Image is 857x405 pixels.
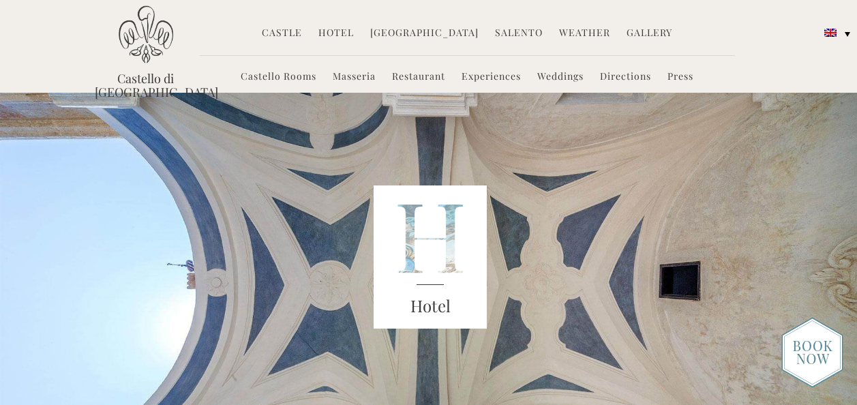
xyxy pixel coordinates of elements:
a: Directions [600,70,651,85]
a: Castello Rooms [241,70,316,85]
a: Experiences [462,70,521,85]
a: Restaurant [392,70,445,85]
a: Salento [495,26,543,42]
a: Weddings [537,70,584,85]
img: English [824,29,837,37]
a: Press [667,70,693,85]
a: Masseria [333,70,376,85]
img: castello_header_block.png [374,185,487,329]
img: new-booknow.png [781,317,843,388]
img: Castello di Ugento [119,5,173,63]
a: Castle [262,26,302,42]
a: Weather [559,26,610,42]
a: [GEOGRAPHIC_DATA] [370,26,479,42]
h3: Hotel [374,294,487,318]
a: Gallery [627,26,672,42]
a: Hotel [318,26,354,42]
a: Castello di [GEOGRAPHIC_DATA] [95,72,197,99]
